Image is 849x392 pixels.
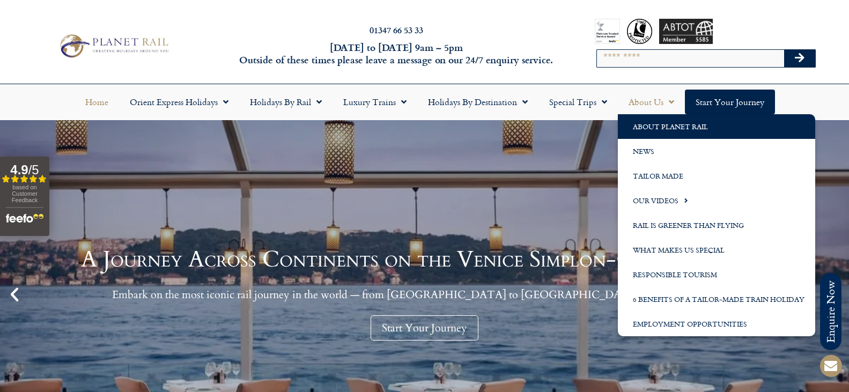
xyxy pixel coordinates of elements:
[81,288,768,301] p: Embark on the most iconic rail journey in the world — from [GEOGRAPHIC_DATA] to [GEOGRAPHIC_DATA]...
[618,188,815,213] a: Our Videos
[618,213,815,238] a: Rail is Greener than Flying
[417,90,538,114] a: Holidays by Destination
[618,287,815,312] a: 6 Benefits of a Tailor-Made Train Holiday
[618,114,815,336] ul: About Us
[618,164,815,188] a: Tailor Made
[5,285,24,304] div: Previous slide
[5,90,844,114] nav: Menu
[370,24,423,36] a: 01347 66 53 33
[333,90,417,114] a: Luxury Trains
[75,90,119,114] a: Home
[81,248,768,271] h1: A Journey Across Continents on the Venice Simplon-Orient-Express
[618,114,815,139] a: About Planet Rail
[618,312,815,336] a: Employment Opportunities
[685,90,775,114] a: Start your Journey
[618,238,815,262] a: What Makes us Special
[119,90,239,114] a: Orient Express Holidays
[55,32,172,60] img: Planet Rail Train Holidays Logo
[371,315,478,341] a: Start Your Journey
[618,262,815,287] a: Responsible Tourism
[784,50,815,67] button: Search
[229,41,563,66] h6: [DATE] to [DATE] 9am – 5pm Outside of these times please leave a message on our 24/7 enquiry serv...
[239,90,333,114] a: Holidays by Rail
[618,90,685,114] a: About Us
[538,90,618,114] a: Special Trips
[618,139,815,164] a: News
